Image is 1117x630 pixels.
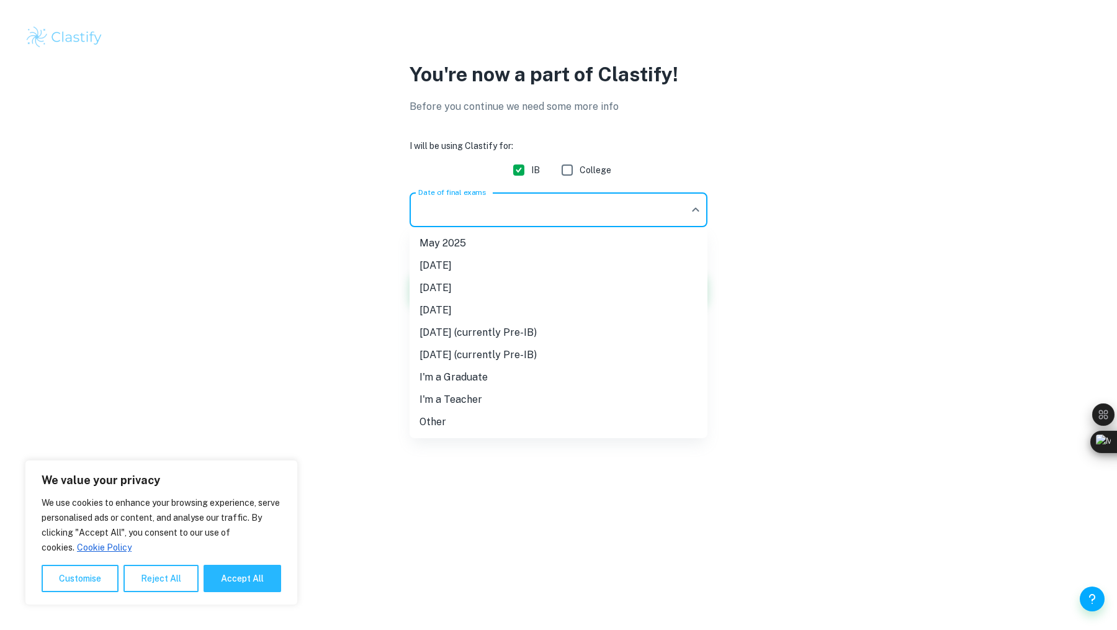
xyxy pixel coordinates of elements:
[25,460,298,605] div: We value your privacy
[76,542,132,553] a: Cookie Policy
[42,565,119,592] button: Customise
[204,565,281,592] button: Accept All
[123,565,199,592] button: Reject All
[410,277,707,299] li: [DATE]
[410,232,707,254] li: May 2025
[410,322,707,344] li: [DATE] (currently Pre-IB)
[410,344,707,366] li: [DATE] (currently Pre-IB)
[410,366,707,389] li: I'm a Graduate
[410,389,707,411] li: I'm a Teacher
[42,495,281,555] p: We use cookies to enhance your browsing experience, serve personalised ads or content, and analys...
[410,299,707,322] li: [DATE]
[410,411,707,433] li: Other
[410,254,707,277] li: [DATE]
[42,473,281,488] p: We value your privacy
